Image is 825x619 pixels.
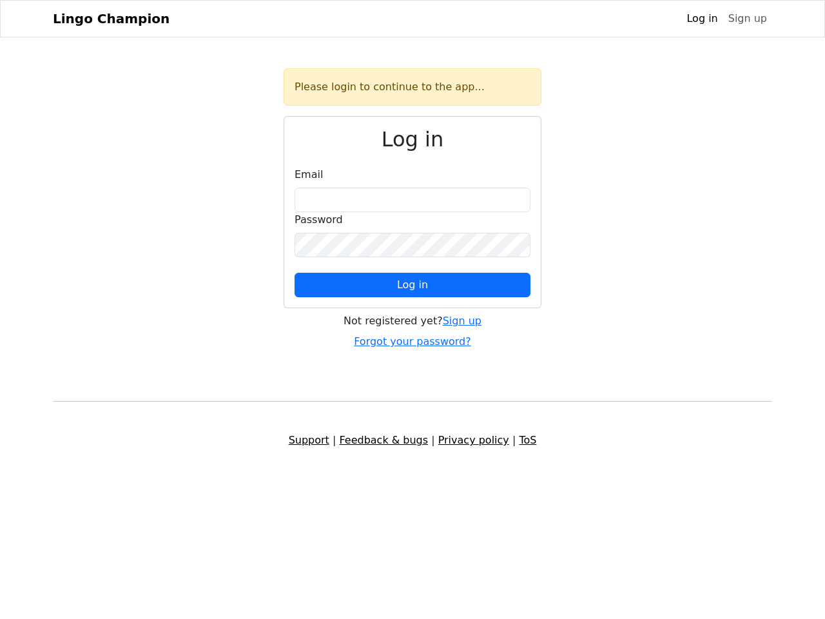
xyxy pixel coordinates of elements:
div: | | | [45,433,780,448]
a: ToS [519,434,536,446]
button: Log in [295,273,530,297]
a: Privacy policy [438,434,509,446]
a: Lingo Champion [53,6,170,32]
a: Log in [681,6,723,32]
label: Password [295,212,343,228]
div: Please login to continue to the app... [284,68,541,106]
h2: Log in [295,127,530,152]
div: Not registered yet? [284,313,541,329]
a: Feedback & bugs [339,434,428,446]
span: Log in [397,279,428,291]
a: Forgot your password? [354,335,471,348]
a: Sign up [443,315,481,327]
label: Email [295,167,323,182]
a: Support [289,434,329,446]
a: Sign up [723,6,772,32]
